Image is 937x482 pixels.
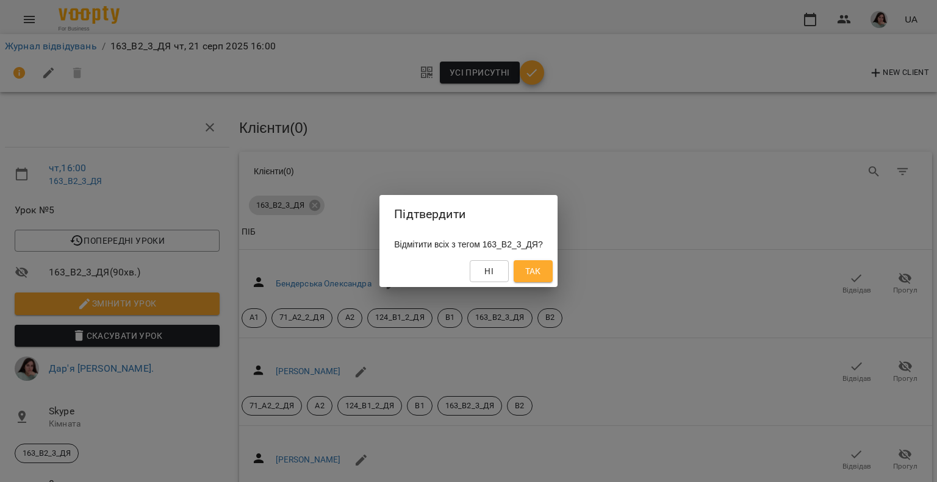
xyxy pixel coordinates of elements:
h2: Підтвердити [394,205,542,224]
div: Відмітити всіх з тегом 163_В2_3_ДЯ? [379,233,557,255]
button: Так [514,260,553,282]
button: Ні [470,260,509,282]
span: Ні [484,264,494,278]
span: Так [525,264,541,278]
